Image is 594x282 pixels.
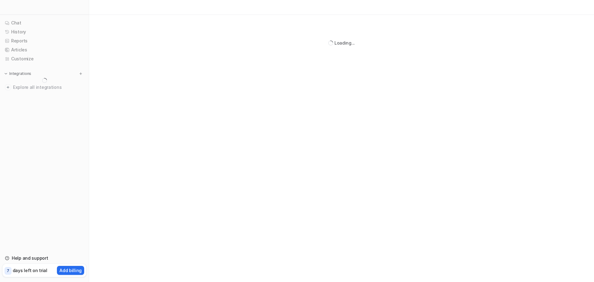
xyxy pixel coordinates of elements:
[2,19,86,27] a: Chat
[9,71,31,76] p: Integrations
[79,72,83,76] img: menu_add.svg
[2,83,86,92] a: Explore all integrations
[7,268,9,274] p: 7
[334,40,355,46] div: Loading...
[4,72,8,76] img: expand menu
[57,266,84,275] button: Add billing
[13,267,47,274] p: days left on trial
[2,71,33,77] button: Integrations
[13,82,84,92] span: Explore all integrations
[2,28,86,36] a: History
[2,254,86,262] a: Help and support
[2,54,86,63] a: Customize
[2,37,86,45] a: Reports
[2,46,86,54] a: Articles
[5,84,11,90] img: explore all integrations
[59,267,82,274] p: Add billing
